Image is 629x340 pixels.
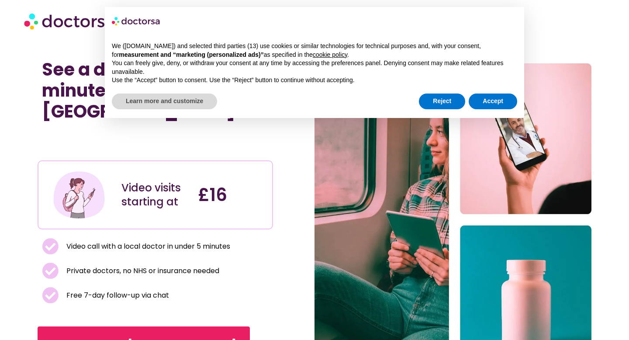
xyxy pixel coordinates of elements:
span: Free 7-day follow-up via chat [64,289,169,302]
h1: See a doctor online in minutes in [GEOGRAPHIC_DATA] [42,59,269,122]
img: logo [112,14,161,28]
button: Learn more and customize [112,94,217,109]
span: Video call with a local doctor in under 5 minutes [64,240,230,253]
a: cookie policy [313,51,347,58]
p: We ([DOMAIN_NAME]) and selected third parties (13) use cookies or similar technologies for techni... [112,42,517,59]
span: Private doctors, no NHS or insurance needed [64,265,219,277]
iframe: Customer reviews powered by Trustpilot [42,141,269,152]
h4: £16 [198,184,266,205]
p: Use the “Accept” button to consent. Use the “Reject” button to continue without accepting. [112,76,517,85]
img: Illustration depicting a young woman in a casual outfit, engaged with her smartphone. She has a p... [52,168,106,222]
p: You can freely give, deny, or withdraw your consent at any time by accessing the preferences pane... [112,59,517,76]
div: Video visits starting at [121,181,189,209]
button: Accept [469,94,517,109]
iframe: Customer reviews powered by Trustpilot [42,131,173,141]
button: Reject [419,94,465,109]
strong: measurement and “marketing (personalized ads)” [119,51,263,58]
